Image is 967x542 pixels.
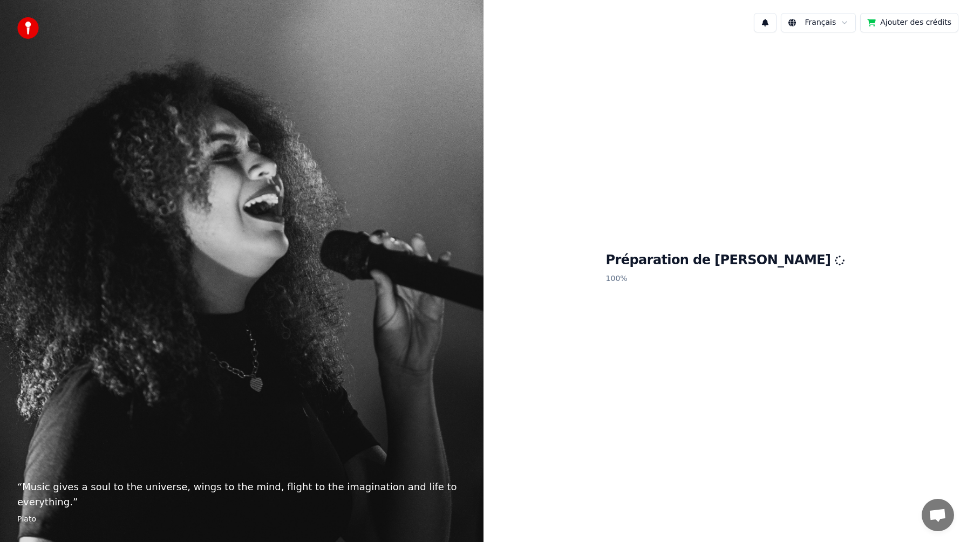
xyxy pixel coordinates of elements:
[17,479,466,510] p: “ Music gives a soul to the universe, wings to the mind, flight to the imagination and life to ev...
[17,17,39,39] img: youka
[922,499,954,531] div: Ouvrir le chat
[17,514,466,525] footer: Plato
[606,252,845,269] h1: Préparation de [PERSON_NAME]
[860,13,958,32] button: Ajouter des crédits
[606,269,845,289] p: 100 %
